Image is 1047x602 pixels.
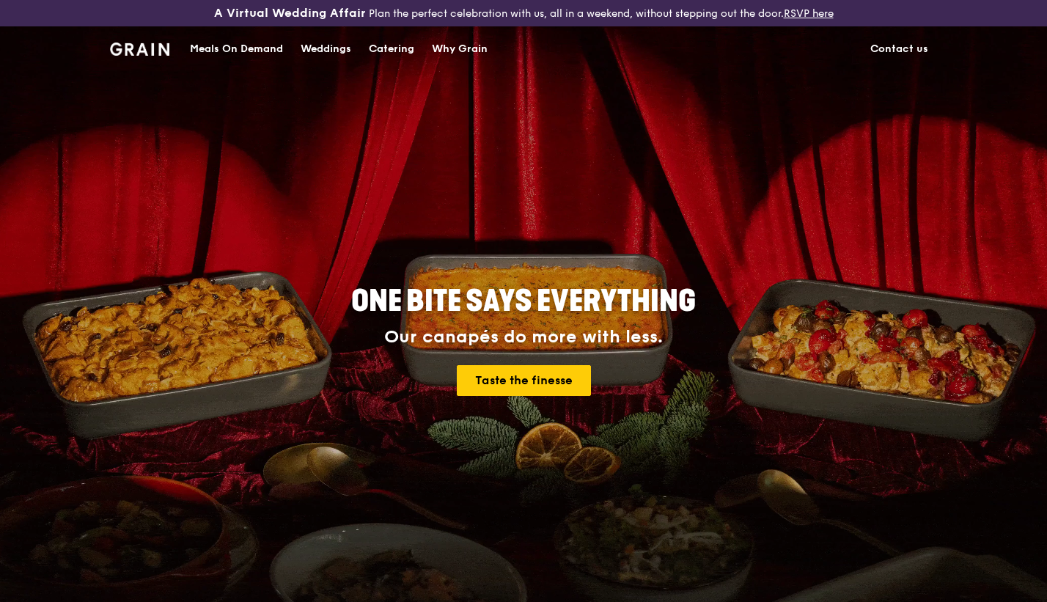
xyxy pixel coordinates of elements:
[292,27,360,71] a: Weddings
[110,43,169,56] img: Grain
[351,284,696,319] span: ONE BITE SAYS EVERYTHING
[457,365,591,396] a: Taste the finesse
[214,6,366,21] h3: A Virtual Wedding Affair
[260,327,787,348] div: Our canapés do more with less.
[862,27,937,71] a: Contact us
[174,6,872,21] div: Plan the perfect celebration with us, all in a weekend, without stepping out the door.
[784,7,834,20] a: RSVP here
[432,27,488,71] div: Why Grain
[360,27,423,71] a: Catering
[423,27,496,71] a: Why Grain
[190,27,283,71] div: Meals On Demand
[110,26,169,70] a: GrainGrain
[369,27,414,71] div: Catering
[301,27,351,71] div: Weddings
